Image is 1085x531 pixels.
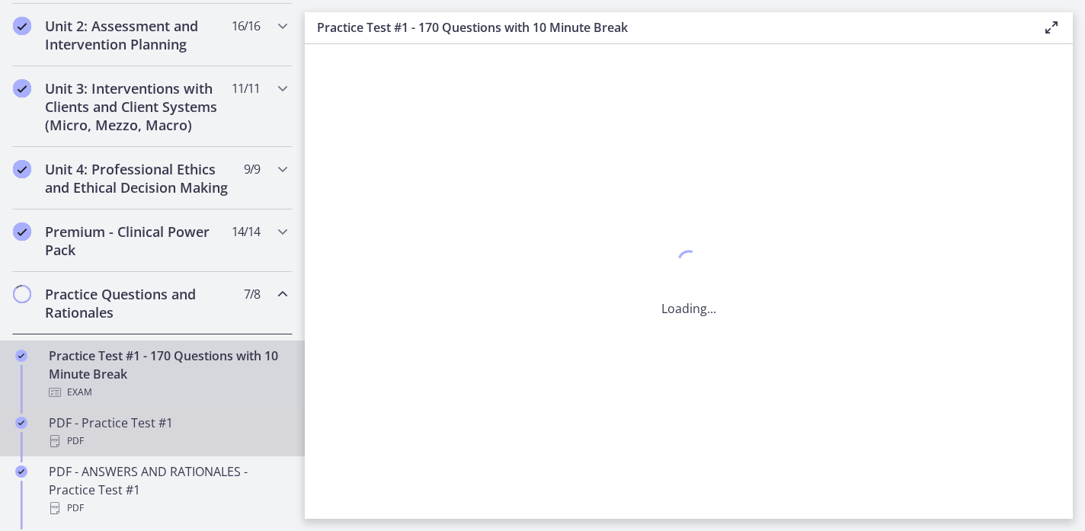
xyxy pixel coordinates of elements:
[661,299,716,318] p: Loading...
[232,222,260,241] span: 14 / 14
[13,17,31,35] i: Completed
[49,347,286,401] div: Practice Test #1 - 170 Questions with 10 Minute Break
[15,417,27,429] i: Completed
[13,79,31,98] i: Completed
[13,222,31,241] i: Completed
[49,462,286,517] div: PDF - ANSWERS AND RATIONALES - Practice Test #1
[45,79,231,134] h2: Unit 3: Interventions with Clients and Client Systems (Micro, Mezzo, Macro)
[317,18,1018,37] h3: Practice Test #1 - 170 Questions with 10 Minute Break
[661,246,716,281] div: 1
[13,160,31,178] i: Completed
[244,285,260,303] span: 7 / 8
[15,350,27,362] i: Completed
[232,17,260,35] span: 16 / 16
[244,160,260,178] span: 9 / 9
[45,160,231,197] h2: Unit 4: Professional Ethics and Ethical Decision Making
[49,383,286,401] div: Exam
[15,465,27,478] i: Completed
[45,17,231,53] h2: Unit 2: Assessment and Intervention Planning
[49,499,286,517] div: PDF
[49,414,286,450] div: PDF - Practice Test #1
[232,79,260,98] span: 11 / 11
[45,222,231,259] h2: Premium - Clinical Power Pack
[45,285,231,321] h2: Practice Questions and Rationales
[49,432,286,450] div: PDF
